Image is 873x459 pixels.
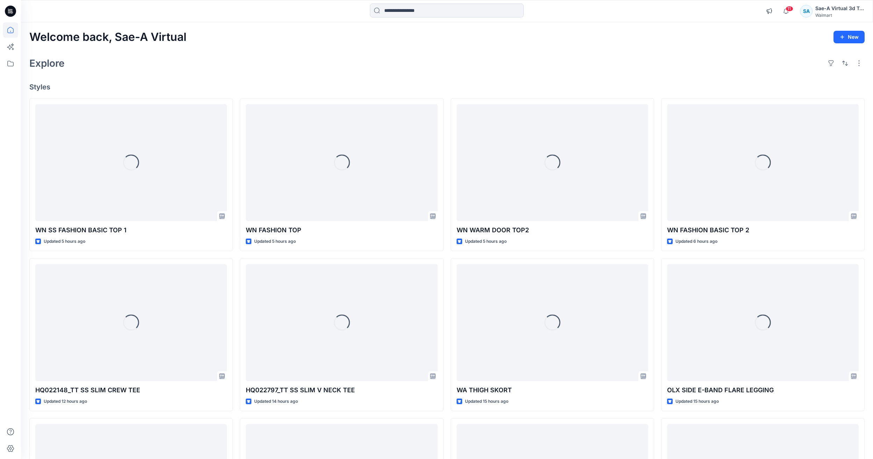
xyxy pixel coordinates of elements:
[800,5,813,17] div: SA
[246,385,437,395] p: HQ022797_TT SS SLIM V NECK TEE
[815,4,864,13] div: Sae-A Virtual 3d Team
[667,225,859,235] p: WN FASHION BASIC TOP 2
[815,13,864,18] div: Walmart
[35,385,227,395] p: HQ022148_TT SS SLIM CREW TEE
[457,385,648,395] p: WA THIGH SKORT
[44,238,85,245] p: Updated 5 hours ago
[675,238,717,245] p: Updated 6 hours ago
[35,225,227,235] p: WN SS FASHION BASIC TOP 1
[465,398,508,405] p: Updated 15 hours ago
[833,31,865,43] button: New
[465,238,507,245] p: Updated 5 hours ago
[29,83,865,91] h4: Styles
[675,398,719,405] p: Updated 15 hours ago
[254,398,298,405] p: Updated 14 hours ago
[44,398,87,405] p: Updated 12 hours ago
[29,58,65,69] h2: Explore
[29,31,186,44] h2: Welcome back, Sae-A Virtual
[786,6,793,12] span: 11
[667,385,859,395] p: OLX SIDE E-BAND FLARE LEGGING
[457,225,648,235] p: WN WARM DOOR TOP2
[246,225,437,235] p: WN FASHION TOP
[254,238,296,245] p: Updated 5 hours ago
